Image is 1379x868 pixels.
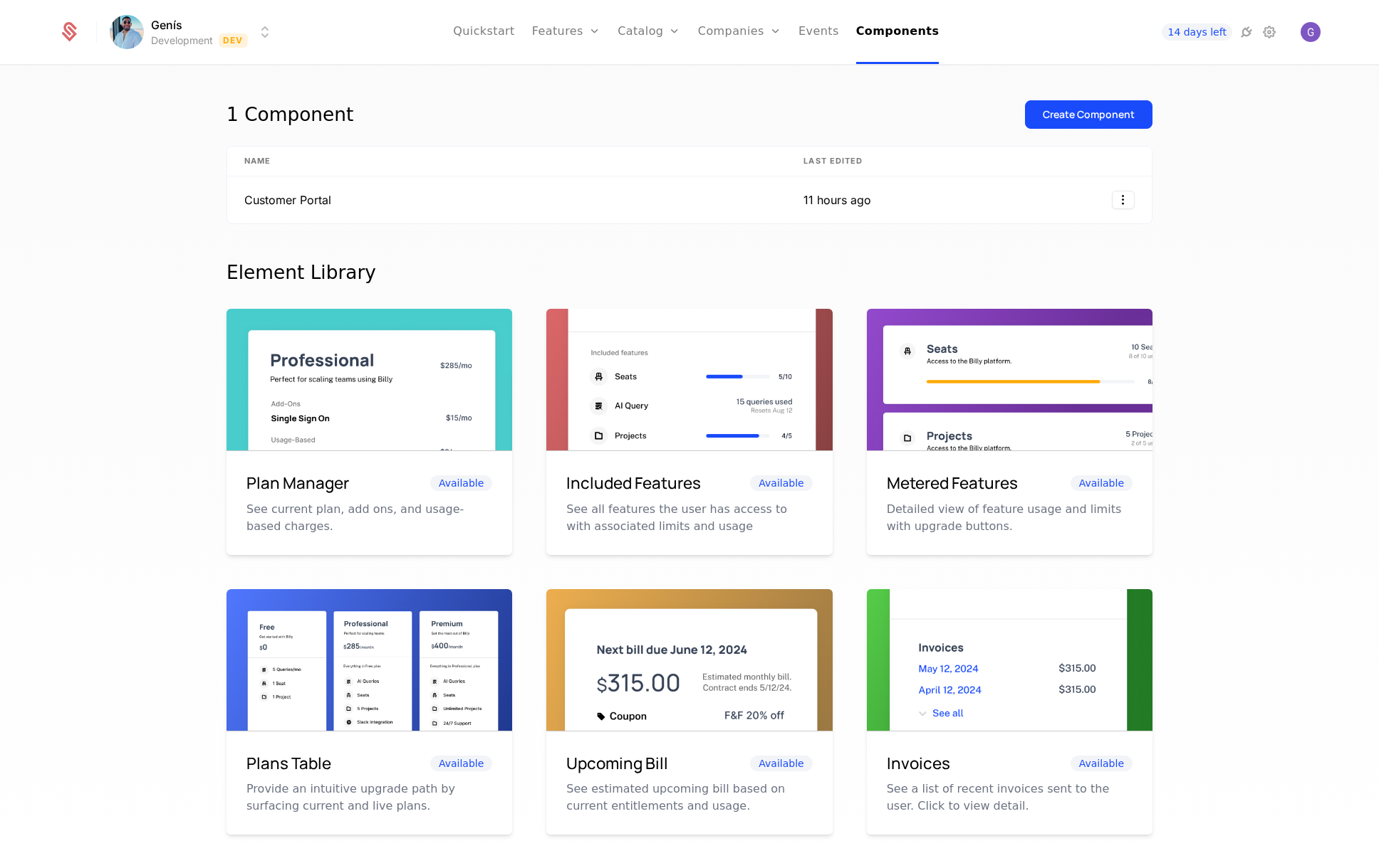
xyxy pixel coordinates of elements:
[1301,22,1321,42] button: Open user button
[246,780,492,815] p: Provide an intuitive upgrade path by surfacing current and live plans.
[750,756,812,771] span: Available
[219,33,248,48] span: Dev
[887,471,1018,495] h6: Metered Features
[566,501,812,535] p: See all features the user has access to with associated limits and usage
[1261,23,1278,41] a: Settings
[227,100,353,129] div: 1 Component
[786,147,888,176] th: Last edited
[887,751,950,776] h6: Invoices
[430,756,492,771] span: Available
[566,780,812,815] p: See estimated upcoming bill based on current entitlements and usage.
[803,191,871,208] div: 11 hours ago
[227,258,1152,287] div: Element Library
[1043,107,1135,122] div: Create Component
[887,780,1133,815] p: See a list of recent invoices sent to the user. Click to view detail.
[566,751,668,776] h6: Upcoming Bill
[246,471,349,495] h6: Plan Manager
[110,15,144,49] img: Genís
[151,33,213,48] div: Development
[430,475,492,491] span: Available
[1071,475,1133,491] span: Available
[151,16,182,33] span: Genís
[1238,23,1255,41] a: Integrations
[227,147,786,176] th: Name
[1162,23,1232,41] a: 14 days left
[246,751,331,776] h6: Plans Table
[1071,756,1133,771] span: Available
[566,471,701,495] h6: Included Features
[246,501,492,535] p: See current plan, add ons, and usage-based charges.
[750,475,812,491] span: Available
[114,16,274,48] button: Select environment
[887,501,1133,535] p: Detailed view of feature usage and limits with upgrade buttons.
[1025,100,1152,129] button: Create Component
[1112,191,1135,209] button: Select action
[227,176,786,223] td: Customer Portal
[1301,22,1321,42] img: Genís Muner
